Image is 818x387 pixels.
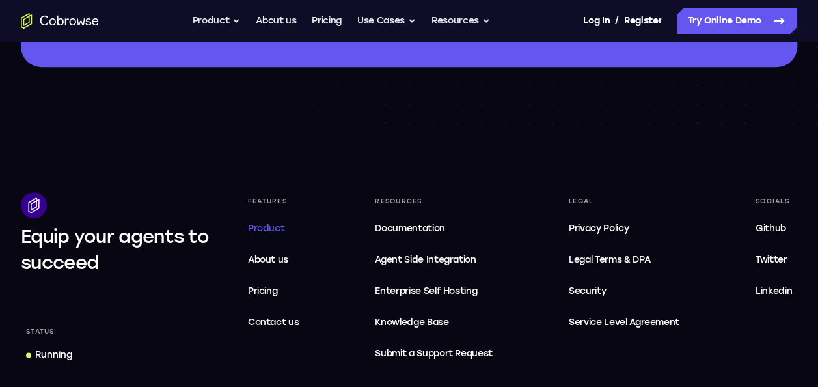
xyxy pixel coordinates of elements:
span: Privacy Policy [569,223,629,234]
a: Agent Side Integration [370,247,498,273]
span: Product [248,223,285,234]
a: Submit a Support Request [370,341,498,367]
span: Pricing [248,285,278,296]
a: About us [243,247,305,273]
span: Security [569,285,606,296]
span: Documentation [375,223,444,234]
span: Contact us [248,317,299,328]
a: Documentation [370,216,498,242]
a: Product [243,216,305,242]
span: Enterprise Self Hosting [375,283,493,299]
span: Equip your agents to succeed [21,225,209,274]
a: Running [21,343,77,367]
a: Log In [583,8,609,34]
span: Github [756,223,786,234]
div: Legal [564,192,685,210]
a: Register [624,8,662,34]
a: Linkedin [750,278,797,304]
a: Legal Terms & DPA [564,247,685,273]
a: Pricing [243,278,305,304]
span: Service Level Agreement [569,315,679,330]
span: About us [248,254,288,265]
a: Go to the home page [21,13,99,29]
span: Submit a Support Request [375,346,493,362]
button: Use Cases [357,8,416,34]
a: Enterprise Self Hosting [370,278,498,304]
div: Running [35,349,72,362]
div: Socials [750,192,797,210]
div: Status [21,322,60,341]
span: Agent Side Integration [375,252,493,268]
a: Knowledge Base [370,309,498,336]
a: Security [564,278,685,304]
div: Features [243,192,305,210]
span: Linkedin [756,285,792,296]
span: Legal Terms & DPA [569,254,650,265]
span: Twitter [756,254,787,265]
button: Product [193,8,241,34]
div: Resources [370,192,498,210]
a: About us [256,8,296,34]
a: Try Online Demo [677,8,797,34]
a: Twitter [750,247,797,273]
button: Resources [431,8,490,34]
a: Service Level Agreement [564,309,685,336]
a: Contact us [243,309,305,336]
span: / [615,13,619,29]
a: Pricing [312,8,342,34]
a: Github [750,216,797,242]
a: Privacy Policy [564,216,685,242]
span: Knowledge Base [375,317,448,328]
